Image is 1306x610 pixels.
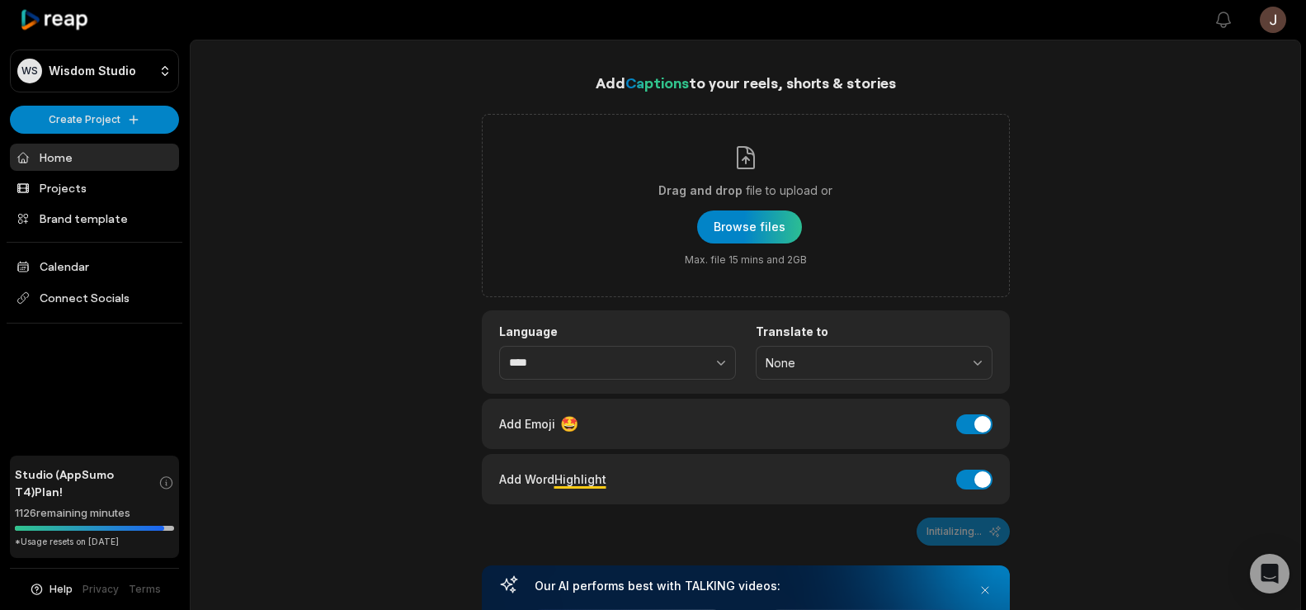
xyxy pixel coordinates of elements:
[499,468,606,490] div: Add Word
[756,324,992,339] label: Translate to
[10,253,179,280] a: Calendar
[697,210,802,244] button: Drag and dropfile to upload orMax. file 15 mins and 2GB
[49,64,136,78] p: Wisdom Studio
[10,106,179,134] button: Create Project
[17,59,42,83] div: WS
[50,582,73,597] span: Help
[29,582,73,597] button: Help
[625,73,689,92] span: Captions
[10,283,179,313] span: Connect Socials
[685,253,807,267] span: Max. file 15 mins and 2GB
[499,324,736,339] label: Language
[482,71,1010,94] h1: Add to your reels, shorts & stories
[658,181,743,201] span: Drag and drop
[554,472,606,486] span: Highlight
[15,536,174,548] div: *Usage resets on [DATE]
[10,205,179,232] a: Brand template
[560,413,578,435] span: 🤩
[535,579,957,593] h3: Our AI performs best with TALKING videos:
[129,582,161,597] a: Terms
[10,174,179,201] a: Projects
[15,466,158,500] span: Studio (AppSumo T4) Plan!
[756,346,992,381] button: None
[766,356,959,371] span: None
[15,505,174,522] div: 1126 remaining minutes
[10,144,179,171] a: Home
[499,415,555,433] span: Add Emoji
[1250,554,1289,593] div: Open Intercom Messenger
[83,582,119,597] a: Privacy
[746,181,832,201] span: file to upload or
